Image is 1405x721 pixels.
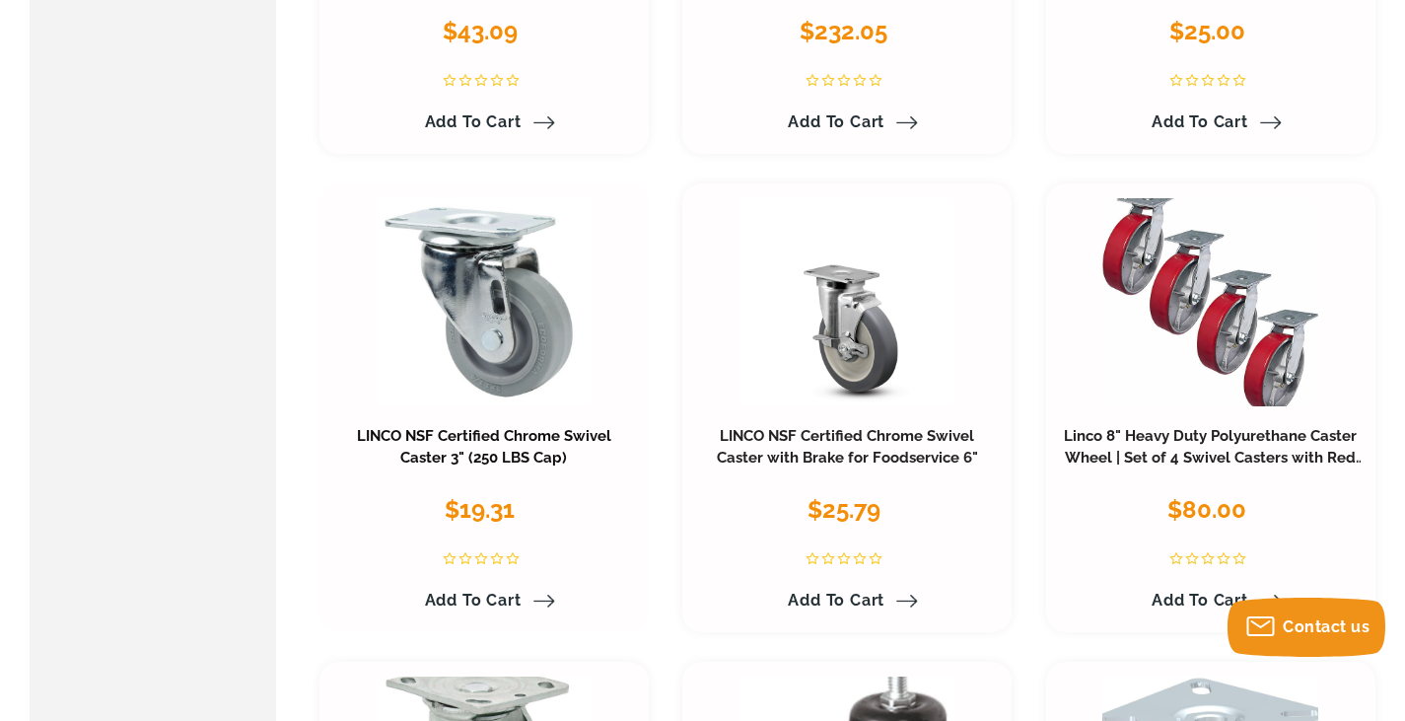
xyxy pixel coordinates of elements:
a: Add to Cart [1140,106,1282,139]
button: Contact us [1228,598,1385,657]
span: Add to Cart [425,112,522,131]
span: Add to Cart [1152,112,1248,131]
a: Add to Cart [776,584,918,617]
a: Linco 8" Heavy Duty Polyurethane Caster Wheel | Set of 4 Swivel Casters with Red Poly on Cast Iro... [1063,427,1366,509]
a: Add to Cart [776,106,918,139]
span: Add to Cart [788,112,884,131]
span: $19.31 [445,495,515,524]
span: Add to Cart [788,591,884,610]
span: $43.09 [443,17,518,45]
a: Add to Cart [413,106,555,139]
span: Contact us [1283,617,1370,636]
span: $25.79 [808,495,880,524]
a: Add to Cart [1140,584,1282,617]
span: Add to Cart [1152,591,1248,610]
span: $25.00 [1169,17,1245,45]
span: Add to Cart [425,591,522,610]
span: $232.05 [800,17,887,45]
a: LINCO NSF Certified Chrome Swivel Caster 3" (250 LBS Cap) [357,427,611,467]
a: LINCO NSF Certified Chrome Swivel Caster with Brake for Foodservice 6" [717,427,978,467]
span: $80.00 [1167,495,1246,524]
a: Add to Cart [413,584,555,617]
